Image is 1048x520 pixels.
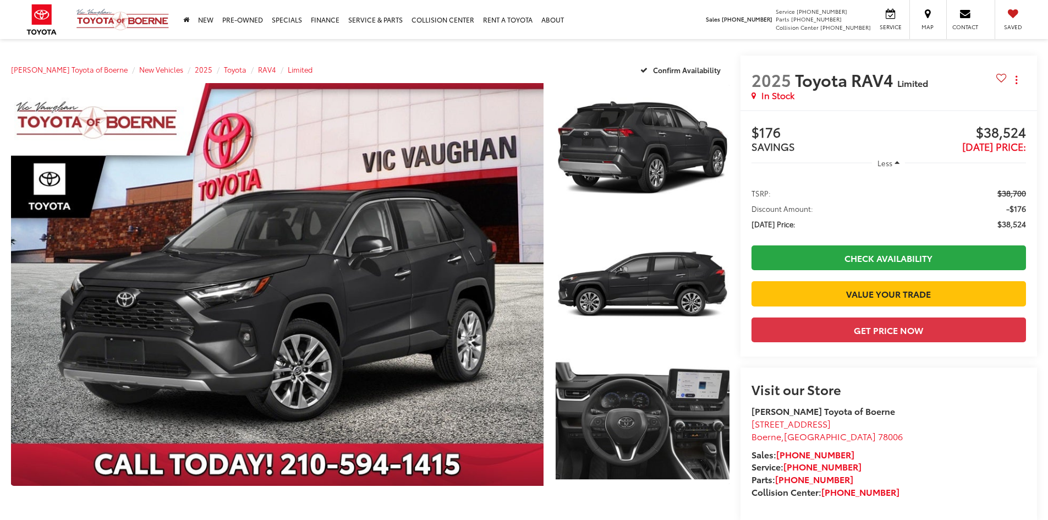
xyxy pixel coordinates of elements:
a: Expand Photo 1 [556,83,729,214]
span: [GEOGRAPHIC_DATA] [784,430,876,442]
a: Toyota [224,64,246,74]
span: [DATE] Price: [962,139,1026,154]
button: Confirm Availability [634,60,729,79]
span: [STREET_ADDRESS] [751,417,831,430]
a: RAV4 [258,64,276,74]
strong: Service: [751,460,862,473]
a: Value Your Trade [751,281,1026,306]
a: Expand Photo 0 [11,83,544,486]
button: Less [872,153,905,173]
img: 2025 Toyota RAV4 Limited [553,81,731,215]
span: Map [915,23,940,31]
span: Confirm Availability [653,65,721,75]
span: [PHONE_NUMBER] [791,15,842,23]
span: [PHONE_NUMBER] [797,7,847,15]
img: Vic Vaughan Toyota of Boerne [76,8,169,31]
strong: Parts: [751,473,853,485]
button: Actions [1007,70,1026,89]
a: [PHONE_NUMBER] [821,485,899,498]
span: Less [877,158,892,168]
span: [PHONE_NUMBER] [722,15,772,23]
span: -$176 [1006,203,1026,214]
span: Limited [897,76,928,89]
span: Service [776,7,795,15]
span: 2025 [751,68,791,91]
a: New Vehicles [139,64,183,74]
span: $38,700 [997,188,1026,199]
span: $38,524 [997,218,1026,229]
span: $176 [751,125,889,141]
a: [STREET_ADDRESS] Boerne,[GEOGRAPHIC_DATA] 78006 [751,417,903,442]
span: Saved [1001,23,1025,31]
a: 2025 [195,64,212,74]
a: Check Availability [751,245,1026,270]
img: 2025 Toyota RAV4 Limited [6,81,548,488]
a: [PERSON_NAME] Toyota of Boerne [11,64,128,74]
span: Toyota RAV4 [795,68,897,91]
span: SAVINGS [751,139,795,154]
span: Parts [776,15,789,23]
span: [DATE] Price: [751,218,795,229]
span: In Stock [761,89,794,102]
span: Boerne [751,430,781,442]
span: TSRP: [751,188,771,199]
span: Contact [952,23,978,31]
strong: Sales: [751,448,854,461]
span: [PHONE_NUMBER] [820,23,871,31]
span: Discount Amount: [751,203,813,214]
span: 78006 [878,430,903,442]
strong: Collision Center: [751,485,899,498]
a: [PHONE_NUMBER] [783,460,862,473]
span: $38,524 [888,125,1026,141]
button: Get Price Now [751,318,1026,342]
span: dropdown dots [1016,75,1017,84]
strong: [PERSON_NAME] Toyota of Boerne [751,404,895,417]
a: [PHONE_NUMBER] [776,448,854,461]
a: Expand Photo 2 [556,220,729,350]
span: Service [878,23,903,31]
span: Collision Center [776,23,819,31]
img: 2025 Toyota RAV4 Limited [553,354,731,488]
a: Limited [288,64,312,74]
span: Sales [706,15,720,23]
img: 2025 Toyota RAV4 Limited [553,218,731,351]
h2: Visit our Store [751,382,1026,396]
a: Expand Photo 3 [556,356,729,486]
a: [PHONE_NUMBER] [775,473,853,485]
span: , [751,430,903,442]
